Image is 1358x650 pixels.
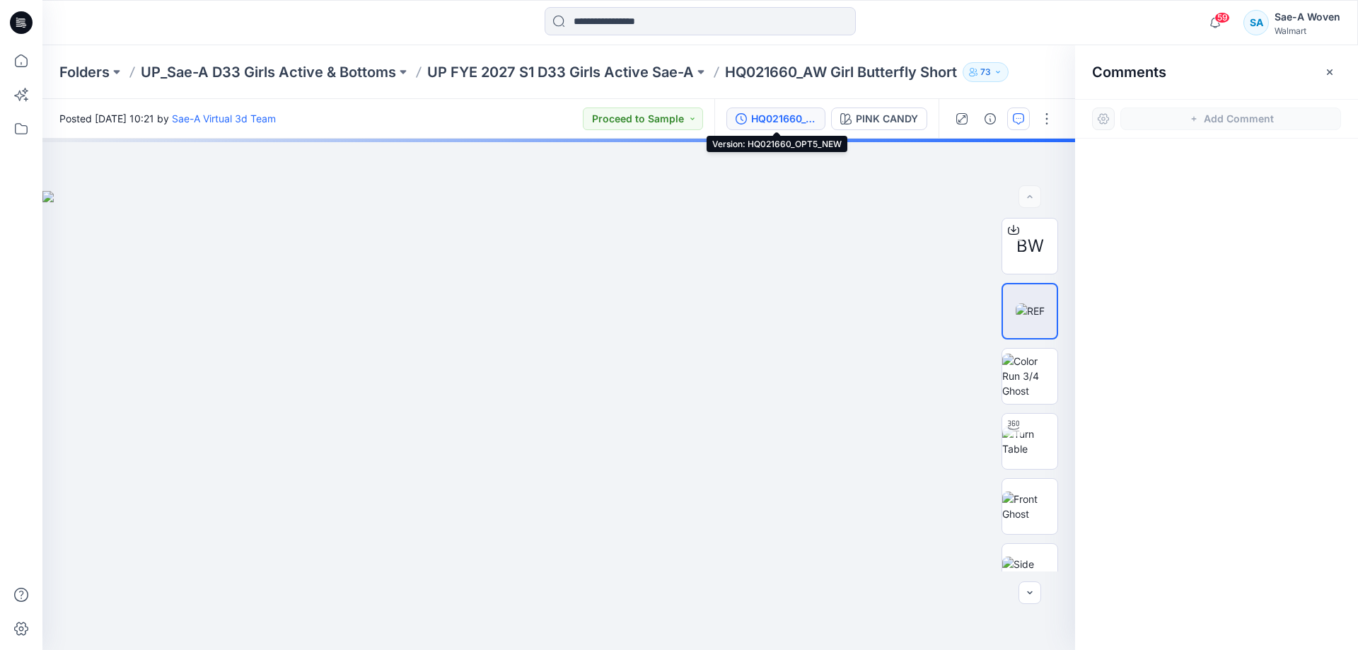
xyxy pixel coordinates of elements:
img: eyJhbGciOiJIUzI1NiIsImtpZCI6IjAiLCJzbHQiOiJzZXMiLCJ0eXAiOiJKV1QifQ.eyJkYXRhIjp7InR5cGUiOiJzdG9yYW... [42,191,1075,650]
p: HQ021660_AW Girl Butterfly Short [725,62,957,82]
button: PINK CANDY [831,108,927,130]
span: Posted [DATE] 10:21 by [59,111,276,126]
img: Color Run 3/4 Ghost [1002,354,1057,398]
img: Turn Table [1002,426,1057,456]
p: 73 [980,64,991,80]
a: Folders [59,62,110,82]
button: 73 [963,62,1009,82]
a: UP FYE 2027 S1 D33 Girls Active Sae-A [427,62,694,82]
img: Side Ghost [1002,557,1057,586]
div: Walmart [1275,25,1340,36]
a: UP_Sae-A D33 Girls Active & Bottoms [141,62,396,82]
a: Sae-A Virtual 3d Team [172,112,276,124]
div: Sae-A Woven [1275,8,1340,25]
button: Details [979,108,1002,130]
h2: Comments [1092,64,1166,81]
img: Front Ghost [1002,492,1057,521]
img: REF [1016,303,1045,318]
span: BW [1016,233,1044,259]
div: SA [1243,10,1269,35]
div: PINK CANDY [856,111,918,127]
button: Add Comment [1120,108,1341,130]
button: HQ021660_OPT5_NEW [726,108,825,130]
div: HQ021660_OPT5_NEW [751,111,816,127]
span: 59 [1214,12,1230,23]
